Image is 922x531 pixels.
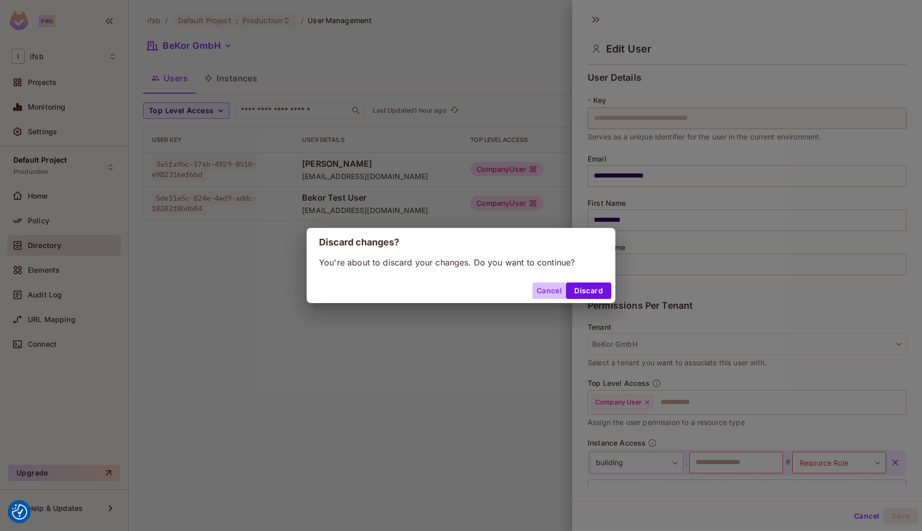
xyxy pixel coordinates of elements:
[12,504,27,520] button: Consent Preferences
[307,228,615,257] h2: Discard changes?
[566,282,611,299] button: Discard
[533,282,566,299] button: Cancel
[319,257,603,268] p: You're about to discard your changes. Do you want to continue?
[12,504,27,520] img: Revisit consent button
